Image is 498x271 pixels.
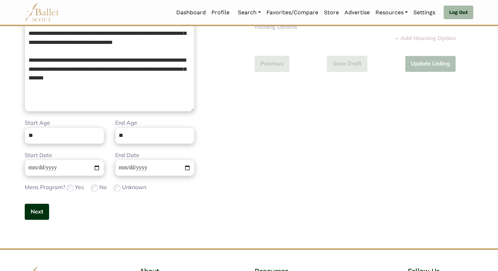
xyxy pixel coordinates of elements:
a: Profile [209,5,232,20]
a: Favorites/Compare [264,5,321,20]
a: Log Out [444,6,473,20]
label: Start Date [25,151,52,160]
a: Search [235,5,264,20]
label: Yes [75,183,84,192]
a: Advertise [342,5,373,20]
button: Next [25,204,49,220]
a: Store [321,5,342,20]
label: End Date [115,151,139,160]
a: Settings [411,5,438,20]
label: Mens Program? [25,183,65,192]
label: End Age [115,118,137,127]
label: Unknown [122,183,146,192]
label: No [99,183,107,192]
label: Start Age [25,118,50,127]
a: Dashboard [173,5,209,20]
a: Resources [373,5,411,20]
